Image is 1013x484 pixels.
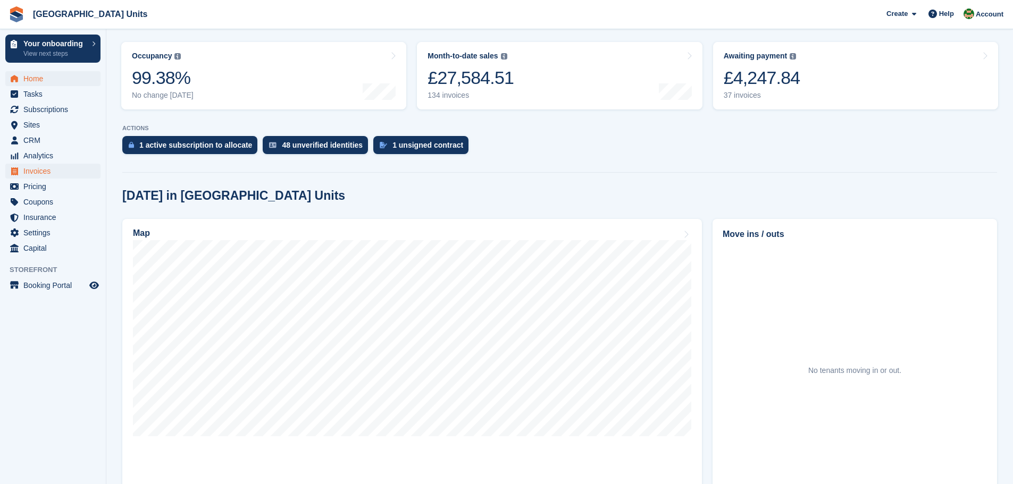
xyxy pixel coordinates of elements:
span: Settings [23,225,87,240]
a: Awaiting payment £4,247.84 37 invoices [713,42,998,109]
a: 1 unsigned contract [373,136,474,159]
span: CRM [23,133,87,148]
div: 37 invoices [724,91,800,100]
a: menu [5,225,101,240]
a: menu [5,210,101,225]
a: menu [5,133,101,148]
span: Coupons [23,194,87,209]
p: ACTIONS [122,125,997,132]
a: [GEOGRAPHIC_DATA] Units [29,5,152,23]
img: contract_signature_icon-13c848040528278c33f63329250d36e43548de30e8caae1d1a13099fd9432cc5.svg [380,142,387,148]
a: Preview store [88,279,101,292]
div: 134 invoices [428,91,514,100]
span: Help [939,9,954,19]
p: Your onboarding [23,40,87,47]
a: 48 unverified identities [263,136,373,159]
img: active_subscription_to_allocate_icon-d502201f5373d7db506a760aba3b589e785aa758c864c3986d89f69b8ff3... [129,141,134,148]
div: No change [DATE] [132,91,194,100]
div: Occupancy [132,52,172,61]
a: menu [5,164,101,179]
span: Storefront [10,265,106,275]
a: 1 active subscription to allocate [122,136,263,159]
span: Create [886,9,908,19]
span: Booking Portal [23,278,87,293]
span: Tasks [23,87,87,101]
div: Awaiting payment [724,52,788,61]
a: Your onboarding View next steps [5,35,101,63]
a: menu [5,278,101,293]
img: icon-info-grey-7440780725fd019a000dd9b08b2336e03edf1995a4989e88bcd33f0948082b44.svg [501,53,507,60]
div: 1 active subscription to allocate [139,141,252,149]
span: Home [23,71,87,86]
div: 48 unverified identities [282,141,363,149]
div: No tenants moving in or out. [808,365,901,376]
img: icon-info-grey-7440780725fd019a000dd9b08b2336e03edf1995a4989e88bcd33f0948082b44.svg [790,53,796,60]
a: menu [5,241,101,256]
span: Capital [23,241,87,256]
span: Sites [23,117,87,132]
span: Subscriptions [23,102,87,117]
a: menu [5,87,101,101]
div: £27,584.51 [428,67,514,89]
img: icon-info-grey-7440780725fd019a000dd9b08b2336e03edf1995a4989e88bcd33f0948082b44.svg [174,53,181,60]
h2: [DATE] in [GEOGRAPHIC_DATA] Units [122,189,345,203]
a: menu [5,194,101,209]
div: £4,247.84 [724,67,800,89]
span: Pricing [23,179,87,194]
img: stora-icon-8386f47178a22dfd0bd8f6a31ec36ba5ce8667c1dd55bd0f319d3a0aa187defe.svg [9,6,24,22]
a: Occupancy 99.38% No change [DATE] [121,42,406,109]
a: menu [5,148,101,163]
a: menu [5,179,101,194]
span: Invoices [23,164,87,179]
div: 99.38% [132,67,194,89]
p: View next steps [23,49,87,58]
img: Ursula Johns [964,9,974,19]
a: menu [5,117,101,132]
h2: Move ins / outs [723,228,987,241]
span: Analytics [23,148,87,163]
span: Insurance [23,210,87,225]
div: 1 unsigned contract [392,141,463,149]
div: Month-to-date sales [428,52,498,61]
a: menu [5,102,101,117]
img: verify_identity-adf6edd0f0f0b5bbfe63781bf79b02c33cf7c696d77639b501bdc392416b5a36.svg [269,142,277,148]
span: Account [976,9,1003,20]
h2: Map [133,228,150,238]
a: Month-to-date sales £27,584.51 134 invoices [417,42,702,109]
a: menu [5,71,101,86]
